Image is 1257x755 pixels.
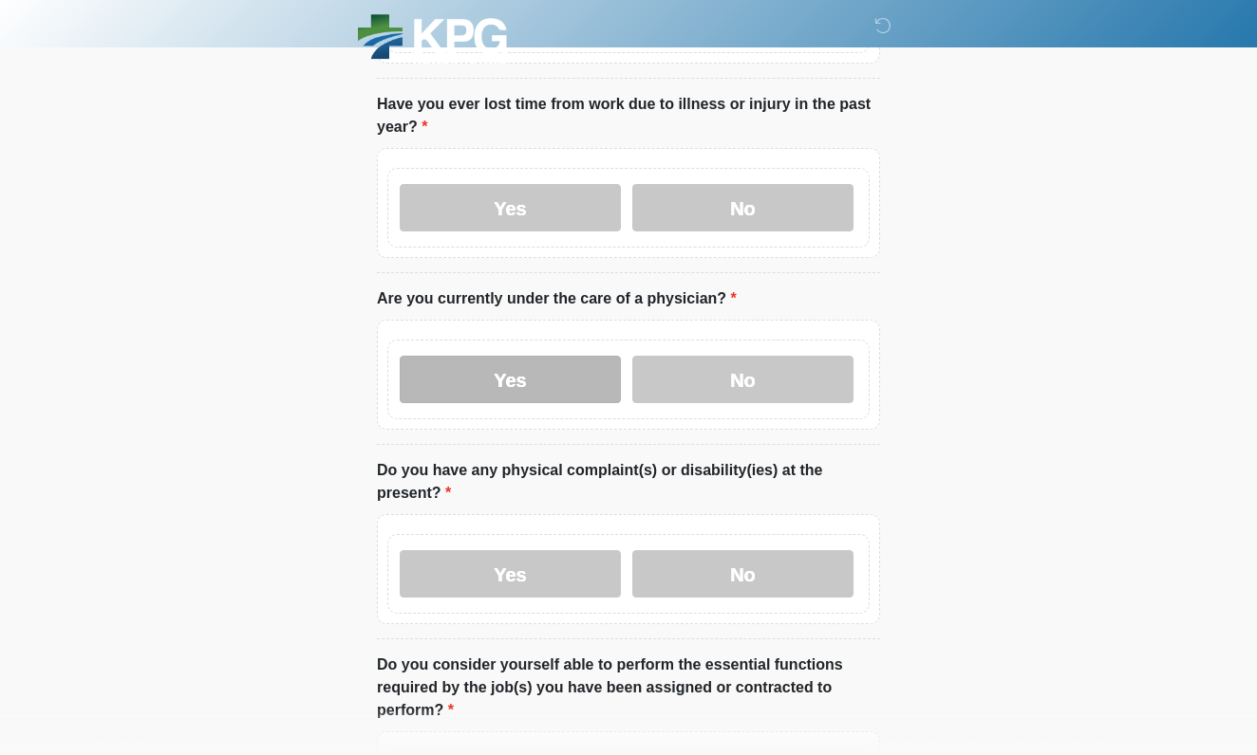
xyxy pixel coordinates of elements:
label: Do you have any physical complaint(s) or disability(ies) at the present? [377,459,880,505]
label: Do you consider yourself able to perform the essential functions required by the job(s) you have ... [377,654,880,722]
label: Yes [400,550,621,598]
label: Are you currently under the care of a physician? [377,287,737,310]
img: KPG Healthcare Logo [358,14,507,64]
label: Yes [400,356,621,403]
label: No [632,184,854,231]
label: No [632,356,854,403]
label: Yes [400,184,621,231]
label: No [632,550,854,598]
label: Have you ever lost time from work due to illness or injury in the past year? [377,93,880,138]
